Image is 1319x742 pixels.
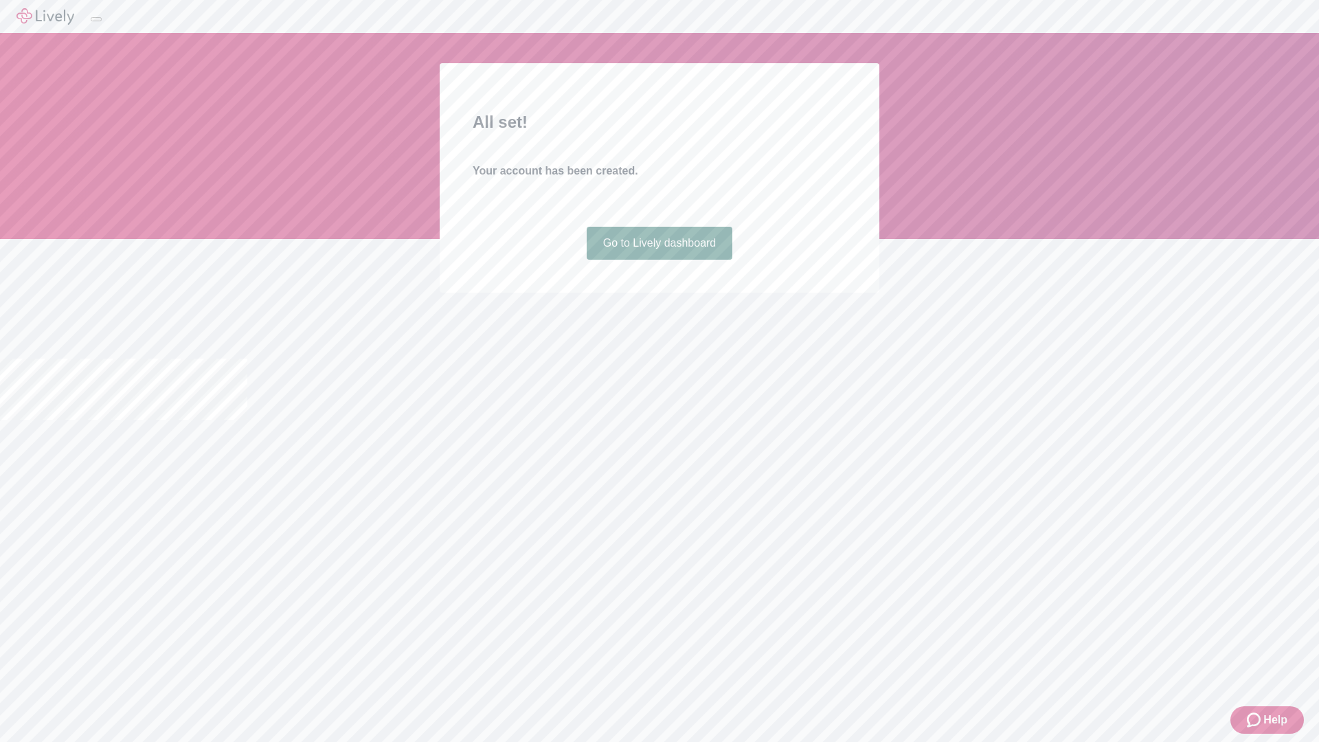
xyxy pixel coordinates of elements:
[1263,712,1287,728] span: Help
[473,163,846,179] h4: Your account has been created.
[1230,706,1304,734] button: Zendesk support iconHelp
[473,110,846,135] h2: All set!
[91,17,102,21] button: Log out
[16,8,74,25] img: Lively
[1247,712,1263,728] svg: Zendesk support icon
[587,227,733,260] a: Go to Lively dashboard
